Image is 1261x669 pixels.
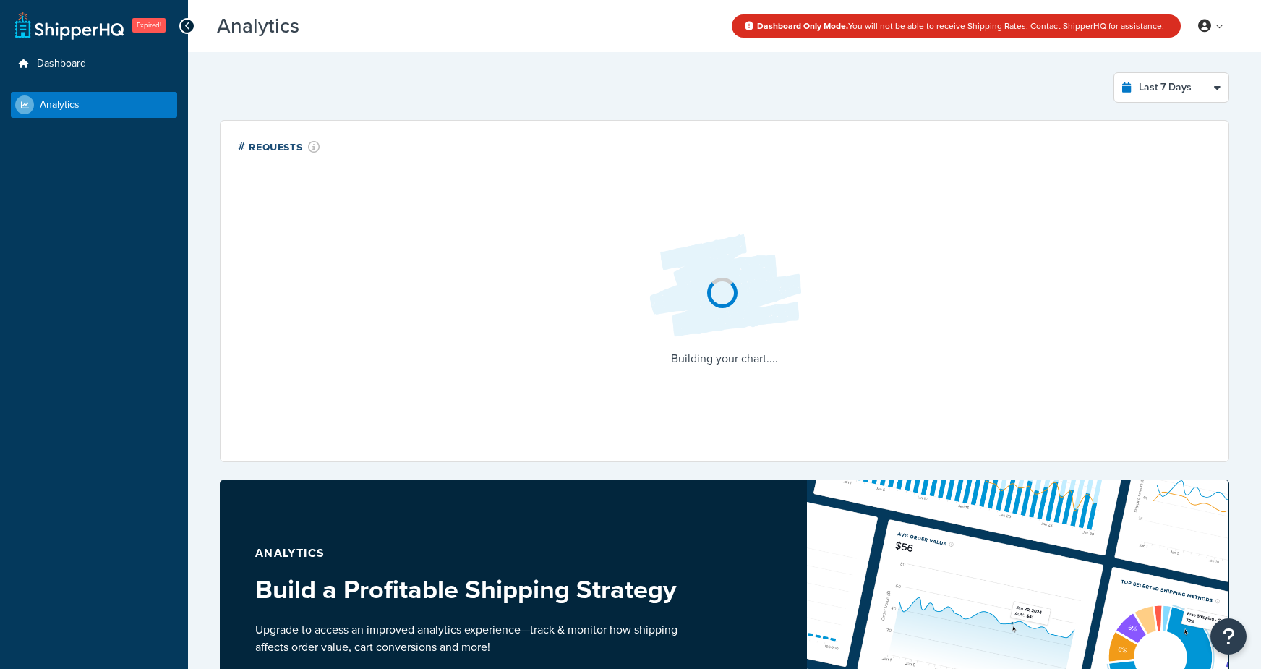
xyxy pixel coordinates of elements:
button: Open Resource Center [1210,618,1247,655]
div: # Requests [238,138,320,155]
span: Expired! [132,18,166,33]
span: Analytics [40,99,80,111]
h3: Analytics [217,15,717,38]
p: Upgrade to access an improved analytics experience—track & monitor how shipping affects order val... [255,621,690,656]
a: Analytics [11,92,177,118]
p: Building your chart.... [638,349,811,369]
h3: Build a Profitable Shipping Strategy [255,575,690,604]
strong: Dashboard Only Mode. [757,20,848,33]
img: Loading... [638,223,811,349]
span: You will not be able to receive Shipping Rates. Contact ShipperHQ for assistance. [757,20,1164,33]
a: Dashboard [11,51,177,77]
span: Dashboard [37,58,86,70]
p: Analytics [255,543,690,563]
span: Beta [303,20,352,37]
